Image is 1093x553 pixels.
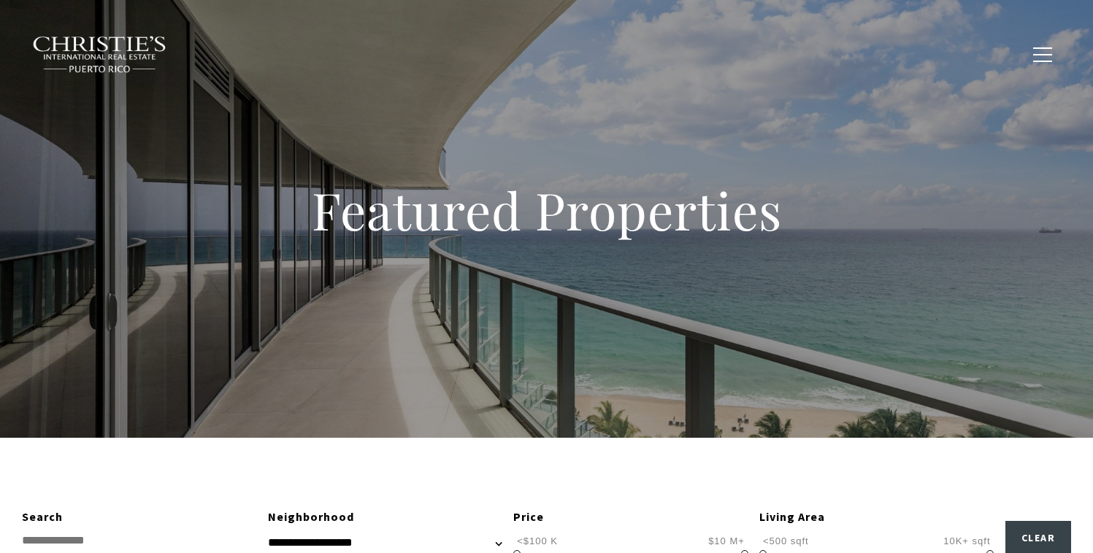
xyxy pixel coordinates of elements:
[513,508,748,527] div: Price
[759,534,813,548] span: <500 sqft
[218,178,875,242] h1: Featured Properties
[22,508,257,527] div: Search
[705,534,748,548] span: $10 M+
[268,508,503,527] div: Neighborhood
[940,534,994,548] span: 10K+ sqft
[32,36,168,74] img: Christie's International Real Estate black text logo
[513,534,561,548] span: <$100 K
[759,508,994,527] div: Living Area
